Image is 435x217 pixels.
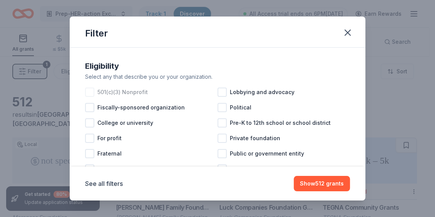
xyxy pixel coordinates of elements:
button: Show512 grants [294,176,350,191]
div: Select any that describe you or your organization. [85,72,350,81]
span: Religious [230,164,255,174]
span: Fraternal [97,149,122,158]
span: Fiscally-sponsored organization [97,103,185,112]
button: See all filters [85,179,123,188]
span: 501(c)(3) Nonprofit [97,88,148,97]
span: College or university [97,118,153,128]
span: Private foundation [230,134,280,143]
span: Lobbying and advocacy [230,88,294,97]
span: Pre-K to 12th school or school district [230,118,331,128]
span: Public or government entity [230,149,304,158]
div: Filter [85,27,108,40]
div: Eligibility [85,60,350,72]
span: For profit [97,134,122,143]
span: Hospital [97,164,120,174]
span: Political [230,103,251,112]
